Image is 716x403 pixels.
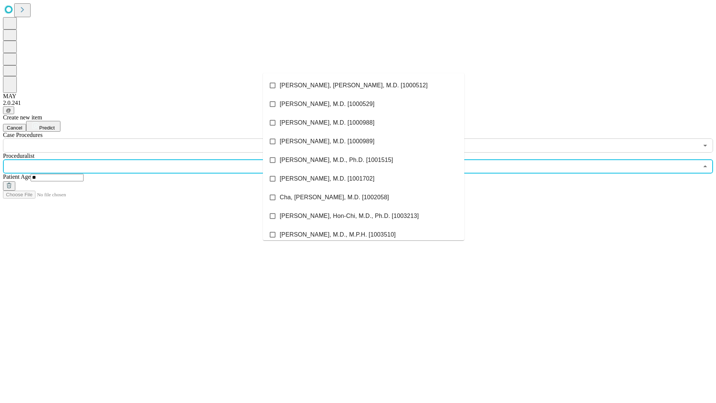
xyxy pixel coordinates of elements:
[280,137,374,146] span: [PERSON_NAME], M.D. [1000989]
[39,125,54,131] span: Predict
[3,100,713,106] div: 2.0.241
[3,132,43,138] span: Scheduled Procedure
[7,125,22,131] span: Cancel
[280,156,393,165] span: [PERSON_NAME], M.D., Ph.D. [1001515]
[3,174,31,180] span: Patient Age
[6,107,11,113] span: @
[3,124,26,132] button: Cancel
[3,106,14,114] button: @
[280,212,419,221] span: [PERSON_NAME], Hon-Chi, M.D., Ph.D. [1003213]
[700,161,710,172] button: Close
[3,153,34,159] span: Proceduralist
[26,121,60,132] button: Predict
[3,93,713,100] div: MAY
[3,114,42,121] span: Create new item
[280,118,374,127] span: [PERSON_NAME], M.D. [1000988]
[700,140,710,151] button: Open
[280,230,396,239] span: [PERSON_NAME], M.D., M.P.H. [1003510]
[280,193,389,202] span: Cha, [PERSON_NAME], M.D. [1002058]
[280,100,374,109] span: [PERSON_NAME], M.D. [1000529]
[280,81,428,90] span: [PERSON_NAME], [PERSON_NAME], M.D. [1000512]
[280,174,374,183] span: [PERSON_NAME], M.D. [1001702]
